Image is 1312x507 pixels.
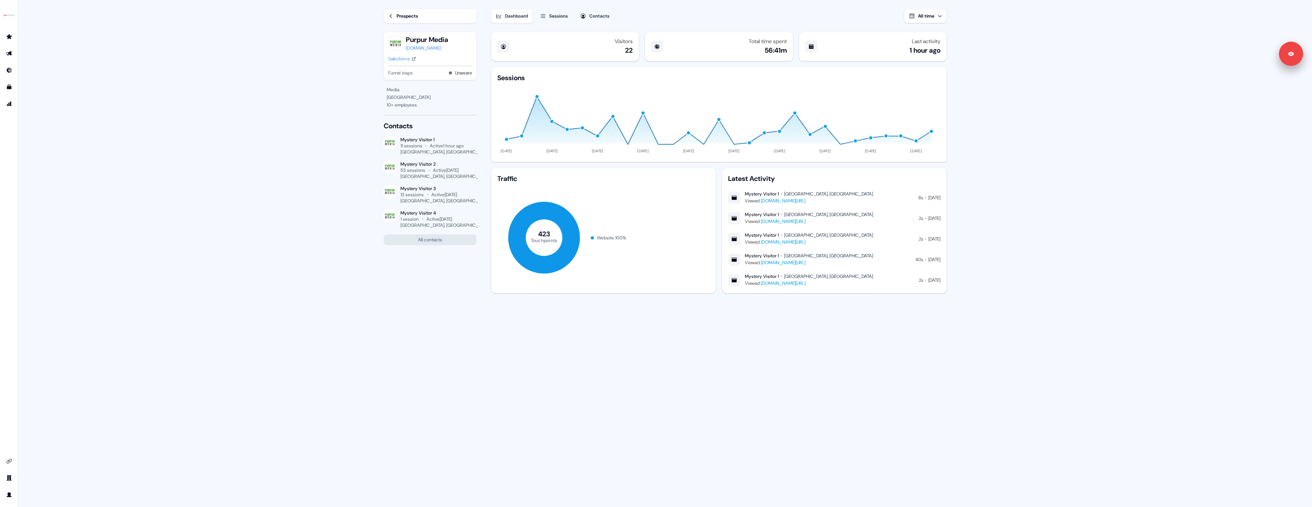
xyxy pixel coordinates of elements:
[592,149,603,153] tspan: [DATE]
[912,38,941,44] div: Last activity
[683,149,695,153] tspan: [DATE]
[497,174,710,183] div: Traffic
[3,47,15,60] a: Go to outbound experience
[728,149,740,153] tspan: [DATE]
[400,161,476,167] div: Mystery Visitor 2
[918,13,934,19] span: All time
[765,46,787,55] div: 56:41m
[625,46,633,55] div: 22
[3,472,15,484] a: Go to team
[928,194,941,202] div: [DATE]
[784,232,873,238] div: [GEOGRAPHIC_DATA], [GEOGRAPHIC_DATA]
[928,235,941,243] div: [DATE]
[745,273,779,279] div: Mystery Visitor 1
[400,198,490,204] div: [GEOGRAPHIC_DATA], [GEOGRAPHIC_DATA]
[430,143,464,149] div: Active 1 hour ago
[820,149,831,153] tspan: [DATE]
[761,239,806,245] a: [DOMAIN_NAME][URL]
[910,46,941,55] div: 1 hour ago
[928,276,941,284] div: [DATE]
[387,86,473,94] div: Media
[400,137,476,143] div: Mystery Visitor 1
[455,69,472,77] button: Unaware
[761,280,806,286] a: [DOMAIN_NAME][URL]
[400,173,490,179] div: [GEOGRAPHIC_DATA], [GEOGRAPHIC_DATA]
[597,234,626,242] div: Website 100 %
[761,198,806,204] a: [DOMAIN_NAME][URL]
[388,55,410,63] div: Salesforce
[3,98,15,110] a: Go to attribution
[865,149,876,153] tspan: [DATE]
[426,216,452,222] div: Active [DATE]
[3,455,15,467] a: Go to integrations
[491,9,532,23] button: Dashboard
[745,232,779,238] div: Mystery Visitor 1
[501,149,512,153] tspan: [DATE]
[918,194,923,202] div: 8s
[3,489,15,501] a: Go to profile
[433,167,458,173] div: Active [DATE]
[784,191,873,197] div: [GEOGRAPHIC_DATA], [GEOGRAPHIC_DATA]
[915,256,923,263] div: 40s
[745,238,873,246] div: Viewed
[745,279,873,287] div: Viewed
[400,149,490,155] div: [GEOGRAPHIC_DATA], [GEOGRAPHIC_DATA]
[531,237,558,243] tspan: Touchpoints
[384,234,476,245] button: All contacts
[3,31,15,43] a: Go to prospects
[745,259,873,266] div: Viewed
[745,212,779,218] div: Mystery Visitor 1
[910,149,922,153] tspan: [DATE]
[547,149,558,153] tspan: [DATE]
[400,192,424,198] div: 13 sessions
[745,218,873,225] div: Viewed
[728,174,941,183] div: Latest Activity
[784,212,873,218] div: [GEOGRAPHIC_DATA], [GEOGRAPHIC_DATA]
[388,69,413,77] span: Funnel stage:
[400,167,425,173] div: 53 sessions
[400,143,422,149] div: 11 sessions
[784,253,873,259] div: [GEOGRAPHIC_DATA], [GEOGRAPHIC_DATA]
[919,215,923,222] div: 2s
[538,229,550,239] tspan: 423
[615,38,633,44] div: Visitors
[928,256,941,263] div: [DATE]
[535,9,572,23] button: Sessions
[3,81,15,93] a: Go to templates
[505,12,528,20] div: Dashboard
[637,149,649,153] tspan: [DATE]
[497,73,525,82] div: Sessions
[774,149,785,153] tspan: [DATE]
[576,9,614,23] button: Contacts
[919,276,923,284] div: 2s
[745,191,779,197] div: Mystery Visitor 1
[384,9,476,23] a: Prospects
[384,121,476,131] div: Contacts
[431,192,457,198] div: Active [DATE]
[387,94,473,101] div: [GEOGRAPHIC_DATA]
[928,215,941,222] div: [DATE]
[397,12,418,20] div: Prospects
[549,12,568,20] div: Sessions
[745,197,873,205] div: Viewed
[745,253,779,259] div: Mystery Visitor 1
[919,235,923,243] div: 2s
[904,9,947,23] button: All time
[400,222,490,228] div: [GEOGRAPHIC_DATA], [GEOGRAPHIC_DATA]
[400,186,476,192] div: Mystery Visitor 3
[400,216,419,222] div: 1 session
[761,218,806,224] a: [DOMAIN_NAME][URL]
[406,35,448,44] button: Purpur Media
[387,101,473,109] div: 10 + employees
[749,38,787,44] div: Total time spent
[406,44,448,52] a: [DOMAIN_NAME]
[3,64,15,76] a: Go to Inbound
[761,260,806,266] a: [DOMAIN_NAME][URL]
[400,210,476,216] div: Mystery Visitor 4
[388,55,416,63] a: Salesforce
[589,12,609,20] div: Contacts
[784,273,873,279] div: [GEOGRAPHIC_DATA], [GEOGRAPHIC_DATA]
